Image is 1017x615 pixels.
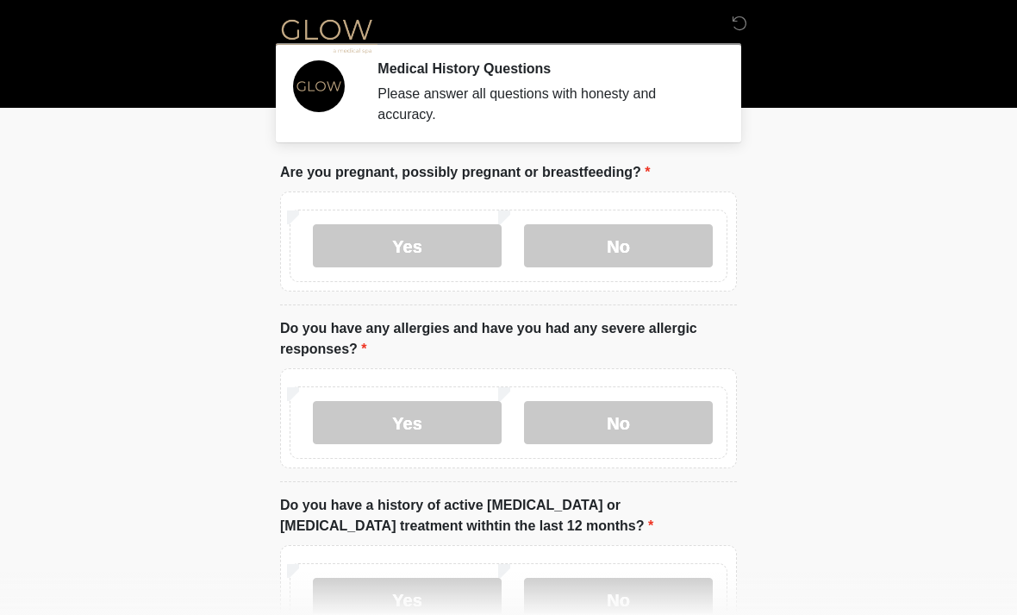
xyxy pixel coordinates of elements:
label: No [524,401,713,444]
label: No [524,224,713,267]
img: Glow Medical Spa Logo [263,13,390,57]
label: Do you have a history of active [MEDICAL_DATA] or [MEDICAL_DATA] treatment withtin the last 12 mo... [280,495,737,537]
label: Do you have any allergies and have you had any severe allergic responses? [280,318,737,360]
img: Agent Avatar [293,60,345,112]
label: Yes [313,224,502,267]
div: Please answer all questions with honesty and accuracy. [377,84,711,125]
label: Yes [313,401,502,444]
label: Are you pregnant, possibly pregnant or breastfeeding? [280,162,650,183]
